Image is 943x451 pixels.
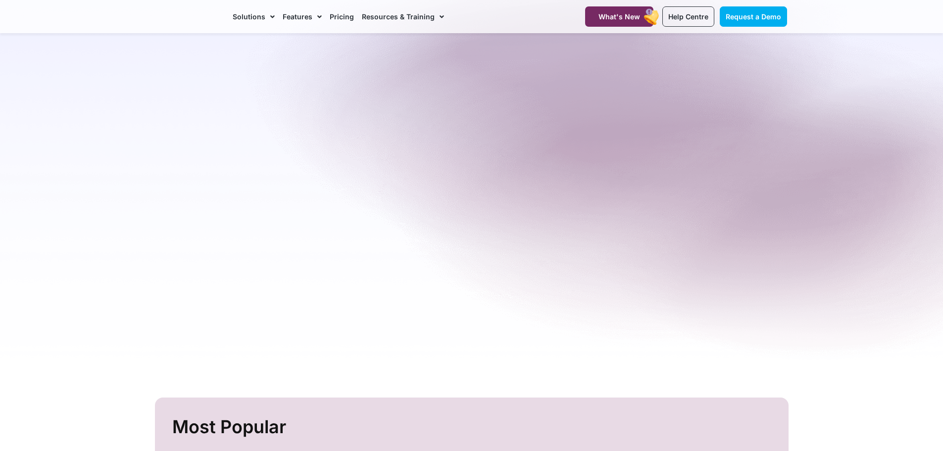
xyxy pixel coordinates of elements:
[662,6,714,27] a: Help Centre
[172,412,774,442] h2: Most Popular
[720,6,787,27] a: Request a Demo
[726,12,781,21] span: Request a Demo
[598,12,640,21] span: What's New
[156,9,223,24] img: CareMaster Logo
[668,12,708,21] span: Help Centre
[585,6,653,27] a: What's New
